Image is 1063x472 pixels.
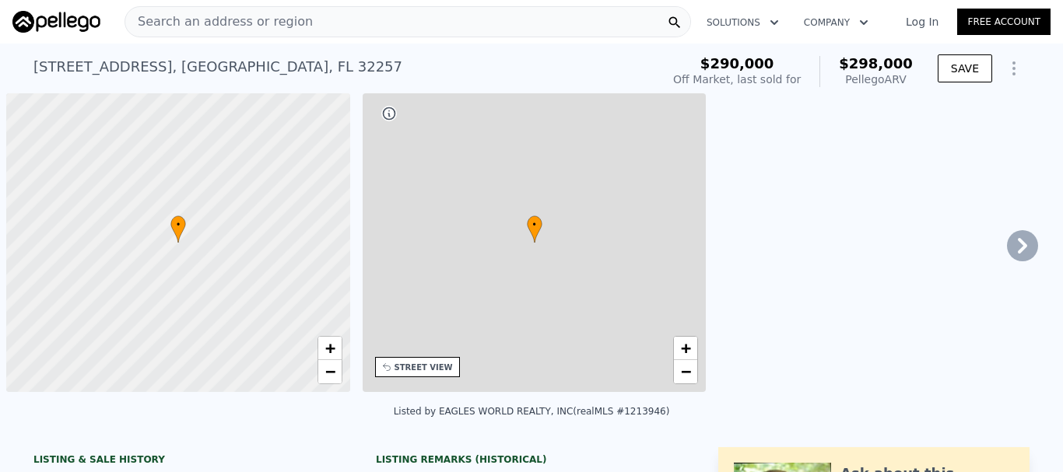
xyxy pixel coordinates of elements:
[700,55,774,72] span: $290,000
[527,218,542,232] span: •
[318,360,342,383] a: Zoom out
[839,72,913,87] div: Pellego ARV
[998,53,1030,84] button: Show Options
[674,360,697,383] a: Zoom out
[681,338,691,358] span: +
[938,54,992,82] button: SAVE
[674,337,697,360] a: Zoom in
[791,9,881,37] button: Company
[395,362,453,373] div: STREET VIEW
[694,9,791,37] button: Solutions
[125,12,313,31] span: Search an address or region
[376,453,687,466] div: Listing Remarks (Historical)
[839,55,913,72] span: $298,000
[394,406,670,417] div: Listed by EAGLES WORLD REALTY, INC (realMLS #1213946)
[681,362,691,381] span: −
[673,72,801,87] div: Off Market, last sold for
[33,56,402,78] div: [STREET_ADDRESS] , [GEOGRAPHIC_DATA] , FL 32257
[325,338,335,358] span: +
[527,215,542,243] div: •
[170,215,186,243] div: •
[325,362,335,381] span: −
[957,9,1051,35] a: Free Account
[887,14,957,30] a: Log In
[318,337,342,360] a: Zoom in
[170,218,186,232] span: •
[12,11,100,33] img: Pellego
[33,453,345,469] div: LISTING & SALE HISTORY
